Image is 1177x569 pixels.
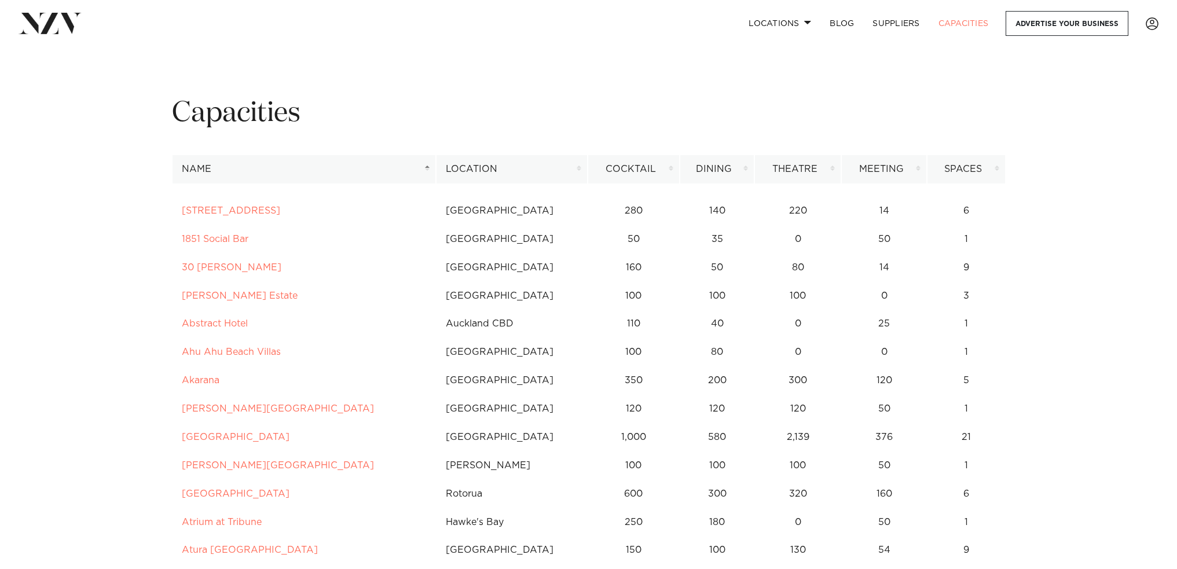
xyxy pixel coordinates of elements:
[927,282,1005,310] td: 3
[588,423,680,451] td: 1,000
[182,263,281,272] a: 30 [PERSON_NAME]
[182,347,281,357] a: Ahu Ahu Beach Villas
[436,225,588,254] td: [GEOGRAPHIC_DATA]
[841,536,927,564] td: 54
[927,451,1005,480] td: 1
[680,395,754,423] td: 120
[841,225,927,254] td: 50
[436,254,588,282] td: [GEOGRAPHIC_DATA]
[680,451,754,480] td: 100
[182,517,262,527] a: Atrium at Tribune
[680,338,754,366] td: 80
[754,225,841,254] td: 0
[436,536,588,564] td: [GEOGRAPHIC_DATA]
[588,508,680,537] td: 250
[588,395,680,423] td: 120
[182,404,374,413] a: [PERSON_NAME][GEOGRAPHIC_DATA]
[588,225,680,254] td: 50
[754,197,841,225] td: 220
[588,310,680,338] td: 110
[754,254,841,282] td: 80
[841,338,927,366] td: 0
[1006,11,1128,36] a: Advertise your business
[927,254,1005,282] td: 9
[841,480,927,508] td: 160
[172,96,1006,132] h1: Capacities
[588,480,680,508] td: 600
[680,310,754,338] td: 40
[929,11,998,36] a: Capacities
[680,225,754,254] td: 35
[927,366,1005,395] td: 5
[680,155,754,183] th: Dining: activate to sort column ascending
[588,197,680,225] td: 280
[436,310,588,338] td: Auckland CBD
[436,338,588,366] td: [GEOGRAPHIC_DATA]
[841,508,927,537] td: 50
[680,508,754,537] td: 180
[927,225,1005,254] td: 1
[754,451,841,480] td: 100
[588,366,680,395] td: 350
[927,310,1005,338] td: 1
[182,545,318,555] a: Atura [GEOGRAPHIC_DATA]
[182,376,219,385] a: Akarana
[436,423,588,451] td: [GEOGRAPHIC_DATA]
[182,461,374,470] a: [PERSON_NAME][GEOGRAPHIC_DATA]
[436,451,588,480] td: [PERSON_NAME]
[841,254,927,282] td: 14
[436,480,588,508] td: Rotorua
[680,366,754,395] td: 200
[754,282,841,310] td: 100
[436,395,588,423] td: [GEOGRAPHIC_DATA]
[436,508,588,537] td: Hawke's Bay
[588,338,680,366] td: 100
[841,197,927,225] td: 14
[927,536,1005,564] td: 9
[927,508,1005,537] td: 1
[19,13,82,34] img: nzv-logo.png
[841,451,927,480] td: 50
[927,395,1005,423] td: 1
[680,254,754,282] td: 50
[588,155,680,183] th: Cocktail: activate to sort column ascending
[927,480,1005,508] td: 6
[841,366,927,395] td: 120
[927,155,1005,183] th: Spaces: activate to sort column ascending
[436,366,588,395] td: [GEOGRAPHIC_DATA]
[927,423,1005,451] td: 21
[754,155,841,183] th: Theatre: activate to sort column ascending
[680,423,754,451] td: 580
[680,536,754,564] td: 100
[172,155,437,183] th: Name: activate to sort column descending
[927,338,1005,366] td: 1
[754,395,841,423] td: 120
[820,11,863,36] a: BLOG
[182,234,248,244] a: 1851 Social Bar
[841,282,927,310] td: 0
[739,11,820,36] a: Locations
[754,366,841,395] td: 300
[588,451,680,480] td: 100
[754,536,841,564] td: 130
[182,489,289,498] a: [GEOGRAPHIC_DATA]
[863,11,929,36] a: SUPPLIERS
[182,291,298,300] a: [PERSON_NAME] Estate
[182,206,280,215] a: [STREET_ADDRESS]
[927,197,1005,225] td: 6
[680,480,754,508] td: 300
[754,338,841,366] td: 0
[182,319,248,328] a: Abstract Hotel
[680,282,754,310] td: 100
[841,423,927,451] td: 376
[754,480,841,508] td: 320
[754,508,841,537] td: 0
[841,155,927,183] th: Meeting: activate to sort column ascending
[436,155,587,183] th: Location: activate to sort column ascending
[754,423,841,451] td: 2,139
[841,310,927,338] td: 25
[182,432,289,442] a: [GEOGRAPHIC_DATA]
[436,282,588,310] td: [GEOGRAPHIC_DATA]
[588,282,680,310] td: 100
[588,254,680,282] td: 160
